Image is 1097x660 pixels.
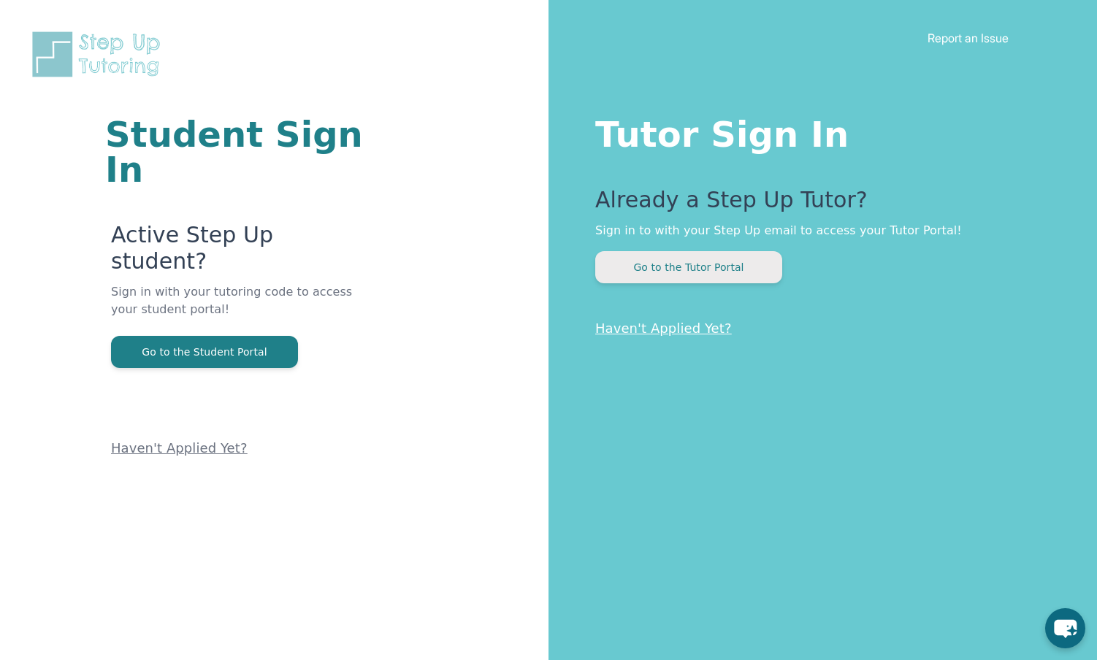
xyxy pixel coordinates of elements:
[105,117,373,187] h1: Student Sign In
[595,111,1039,152] h1: Tutor Sign In
[928,31,1009,45] a: Report an Issue
[1045,608,1085,648] button: chat-button
[595,251,782,283] button: Go to the Tutor Portal
[595,260,782,274] a: Go to the Tutor Portal
[111,283,373,336] p: Sign in with your tutoring code to access your student portal!
[595,222,1039,239] p: Sign in to with your Step Up email to access your Tutor Portal!
[29,29,169,80] img: Step Up Tutoring horizontal logo
[111,440,248,456] a: Haven't Applied Yet?
[595,187,1039,222] p: Already a Step Up Tutor?
[111,222,373,283] p: Active Step Up student?
[111,345,298,358] a: Go to the Student Portal
[111,336,298,368] button: Go to the Student Portal
[595,321,732,336] a: Haven't Applied Yet?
